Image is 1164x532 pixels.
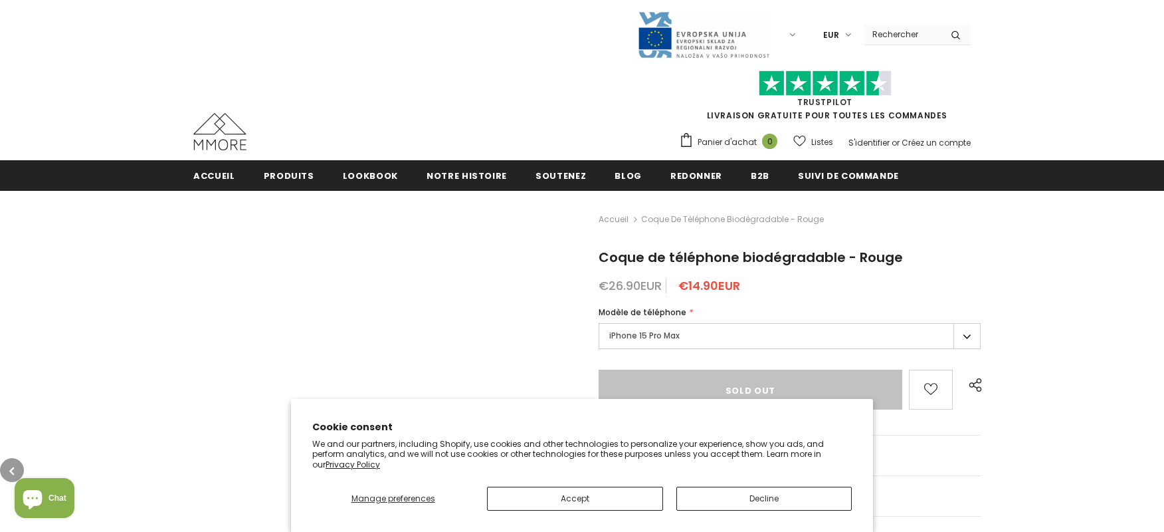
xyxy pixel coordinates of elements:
input: Sold Out [599,370,902,410]
img: Cas MMORE [193,113,246,150]
span: B2B [751,170,769,182]
a: Créez un compte [902,137,971,148]
inbox-online-store-chat: Shopify online store chat [11,478,78,521]
a: Accueil [193,160,235,190]
a: soutenez [535,160,586,190]
a: Blog [615,160,642,190]
button: Decline [676,487,852,511]
button: Manage preferences [312,487,474,511]
span: Produits [264,170,314,182]
a: Suivi de commande [798,160,899,190]
a: B2B [751,160,769,190]
span: Notre histoire [427,170,507,182]
span: 0 [762,134,777,149]
span: or [892,137,900,148]
a: Javni Razpis [637,29,770,40]
a: S'identifier [848,137,890,148]
a: Privacy Policy [326,459,380,470]
h2: Cookie consent [312,420,852,434]
a: Lookbook [343,160,398,190]
a: Panier d'achat 0 [679,132,784,152]
span: €26.90EUR [599,277,662,294]
span: Manage preferences [351,493,435,504]
span: LIVRAISON GRATUITE POUR TOUTES LES COMMANDES [679,76,971,121]
span: Coque de téléphone biodégradable - Rouge [599,248,903,267]
span: Redonner [670,170,722,182]
p: We and our partners, including Shopify, use cookies and other technologies to personalize your ex... [312,439,852,470]
span: soutenez [535,170,586,182]
span: Modèle de téléphone [599,307,686,318]
a: TrustPilot [797,96,852,108]
img: Javni Razpis [637,11,770,59]
span: €14.90EUR [678,277,740,294]
button: Accept [487,487,662,511]
span: Listes [811,136,833,149]
span: Coque de téléphone biodégradable - Rouge [641,211,824,227]
span: EUR [823,29,839,42]
a: Redonner [670,160,722,190]
a: Listes [793,130,833,154]
label: iPhone 15 Pro Max [599,323,981,349]
a: Accueil [599,211,629,227]
input: Search Site [864,25,941,44]
span: Suivi de commande [798,170,899,182]
img: Faites confiance aux étoiles pilotes [759,70,892,96]
span: Blog [615,170,642,182]
span: Lookbook [343,170,398,182]
a: Notre histoire [427,160,507,190]
a: Produits [264,160,314,190]
span: Panier d'achat [698,136,757,149]
span: Accueil [193,170,235,182]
